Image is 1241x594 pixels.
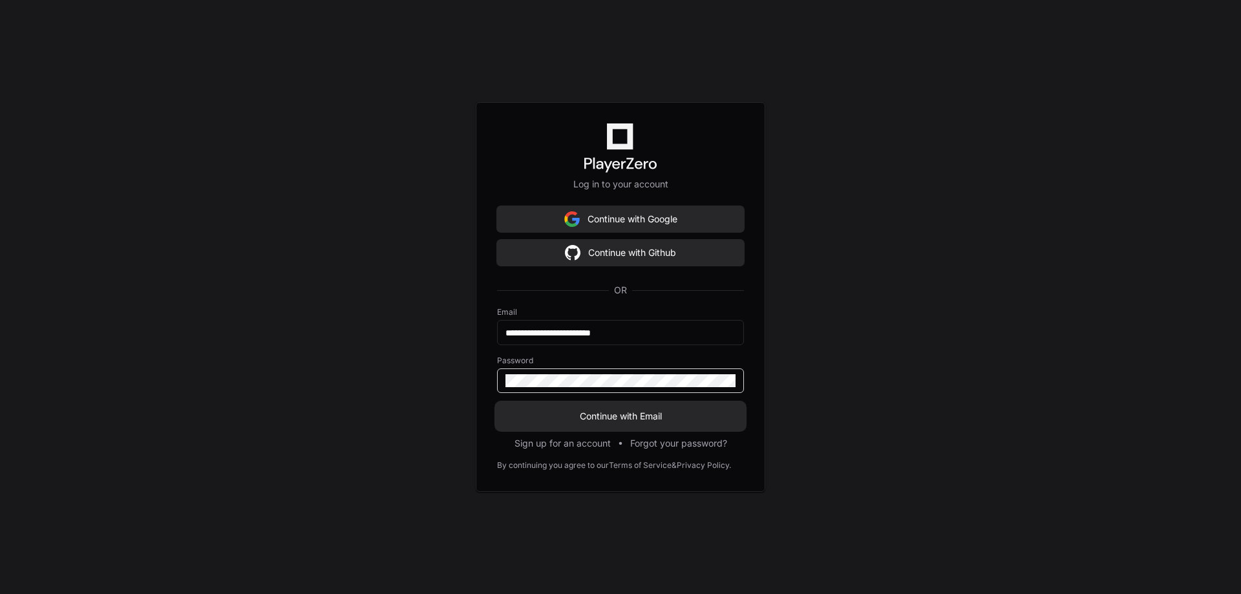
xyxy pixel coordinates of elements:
[497,240,744,266] button: Continue with Github
[565,240,580,266] img: Sign in with google
[630,437,727,450] button: Forgot your password?
[497,403,744,429] button: Continue with Email
[609,460,672,471] a: Terms of Service
[564,206,580,232] img: Sign in with google
[497,206,744,232] button: Continue with Google
[497,410,744,423] span: Continue with Email
[497,307,744,317] label: Email
[609,284,632,297] span: OR
[497,355,744,366] label: Password
[497,460,609,471] div: By continuing you agree to our
[677,460,731,471] a: Privacy Policy.
[514,437,611,450] button: Sign up for an account
[497,178,744,191] p: Log in to your account
[672,460,677,471] div: &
